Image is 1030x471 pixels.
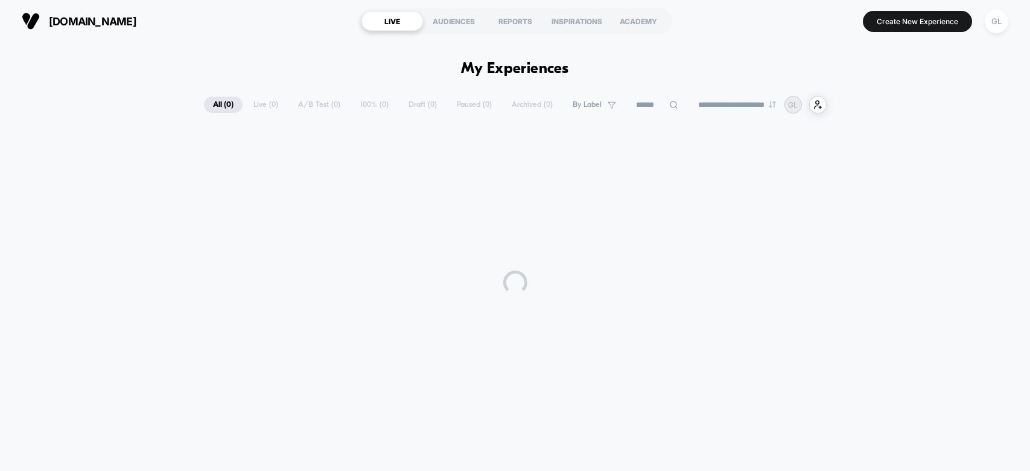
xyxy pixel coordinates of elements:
div: AUDIENCES [423,11,485,31]
span: By Label [573,100,602,109]
div: INSPIRATIONS [546,11,608,31]
div: LIVE [361,11,423,31]
div: REPORTS [485,11,546,31]
button: GL [981,9,1012,34]
h1: My Experiences [461,60,569,78]
div: GL [985,10,1008,33]
div: ACADEMY [608,11,669,31]
span: [DOMAIN_NAME] [49,15,136,28]
button: Create New Experience [863,11,972,32]
img: Visually logo [22,12,40,30]
p: GL [788,100,798,109]
button: [DOMAIN_NAME] [18,11,140,31]
img: end [769,101,776,108]
span: All ( 0 ) [204,97,243,113]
